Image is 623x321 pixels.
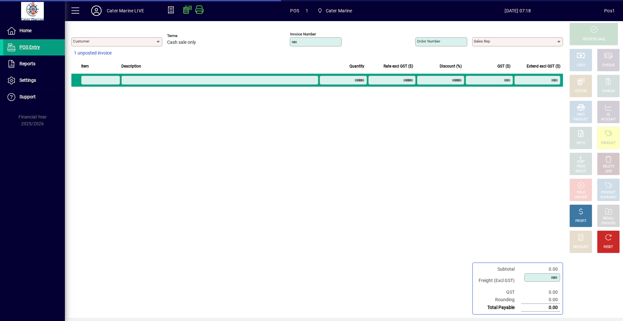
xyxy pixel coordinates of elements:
span: POS [290,6,299,16]
span: Reports [19,61,35,66]
div: DELETE [603,164,614,169]
div: PRODUCT [601,141,616,146]
span: [DATE] 07:18 [432,6,605,16]
span: POS Entry [19,44,40,50]
div: Pos1 [604,6,615,16]
div: INVOICES [601,221,615,226]
div: PRODUCT [601,190,616,195]
td: Total Payable [475,304,521,312]
div: PROCESS SALE [582,37,605,42]
div: RESET [604,245,613,250]
div: PROFIT [575,219,586,224]
div: CHEQUE [602,63,615,68]
span: 1 [306,6,308,16]
span: Extend excl GST ($) [527,63,560,70]
span: Home [19,28,31,33]
span: Description [121,63,141,70]
span: Terms [167,34,206,38]
span: Discount (%) [440,63,462,70]
td: Rounding [475,296,521,304]
mat-label: Invoice number [290,32,316,36]
div: SUMMARY [600,195,617,200]
td: 0.00 [521,296,560,304]
button: Profile [86,5,107,17]
div: EFTPOS [575,89,587,94]
mat-label: Sales rep [474,39,490,43]
div: INVOICE [575,195,587,200]
div: GL [606,112,611,117]
span: Cash sale only [167,40,196,45]
td: Freight (Excl GST) [475,273,521,289]
a: Home [3,23,65,39]
span: GST ($) [497,63,510,70]
td: 0.00 [521,265,560,273]
div: CHARGE [602,89,615,94]
span: Rate excl GST ($) [384,63,413,70]
div: PRICE [577,164,585,169]
a: Settings [3,72,65,89]
mat-label: Order number [417,39,440,43]
div: DISCOUNT [573,245,589,250]
a: Reports [3,56,65,72]
button: 1 unposted invoice [71,47,114,59]
td: GST [475,289,521,296]
span: 1 unposted invoice [74,50,112,56]
div: ACCOUNT [601,117,616,122]
div: HOLD [577,190,585,195]
div: SELECT [575,169,587,174]
div: CASH [577,63,585,68]
span: Quantity [349,63,364,70]
td: 0.00 [521,289,560,296]
div: NOTE [577,141,585,146]
mat-label: Customer [73,39,90,43]
div: LINE [605,169,612,174]
span: Cater Marine [326,6,352,16]
div: Cater Marine LIVE [107,6,144,16]
span: Support [19,94,36,99]
div: RECALL [603,216,614,221]
div: MISC [577,112,585,117]
div: PRODUCT [573,117,588,122]
td: Subtotal [475,265,521,273]
a: Support [3,89,65,105]
span: Cater Marine [315,5,355,17]
span: Settings [19,78,36,83]
span: Item [81,63,89,70]
td: 0.00 [521,304,560,312]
